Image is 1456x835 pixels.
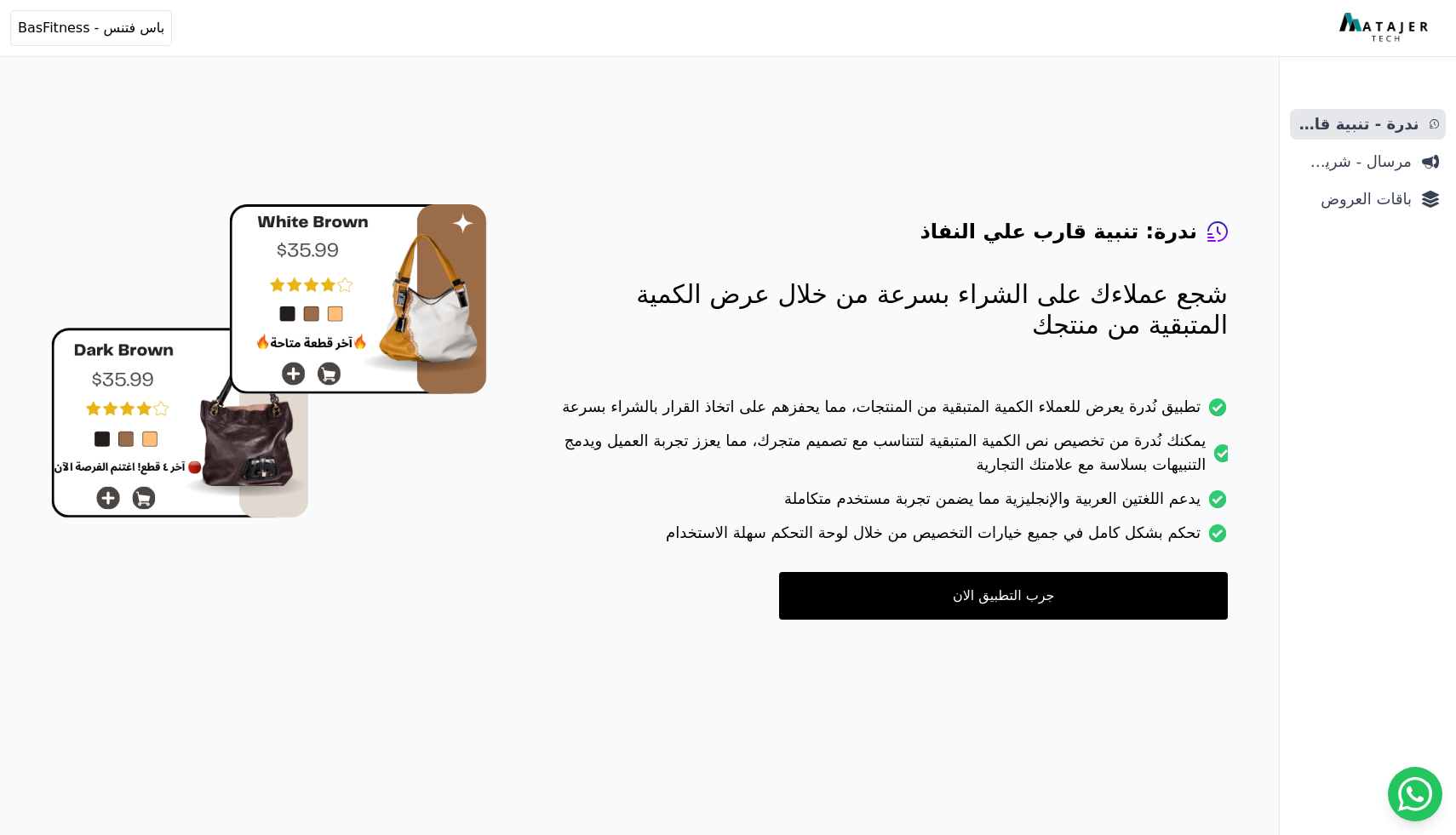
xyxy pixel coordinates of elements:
img: MatajerTech Logo [1339,13,1432,43]
p: شجع عملاءك على الشراء بسرعة من خلال عرض الكمية المتبقية من منتجك [555,279,1228,340]
span: باس فتنس - BasFitness [18,18,164,38]
li: يدعم اللغتين العربية والإنجليزية مما يضمن تجربة مستخدم متكاملة [555,487,1228,521]
li: تطبيق نُدرة يعرض للعملاء الكمية المتبقية من المنتجات، مما يحفزهم على اتخاذ القرار بالشراء بسرعة [555,395,1228,429]
span: باقات العروض [1297,187,1412,211]
span: مرسال - شريط دعاية [1297,150,1412,174]
a: جرب التطبيق الان [779,572,1228,620]
span: ندرة - تنبية قارب علي النفاذ [1297,112,1419,136]
img: hero [51,204,487,518]
li: يمكنك نُدرة من تخصيص نص الكمية المتبقية لتتناسب مع تصميم متجرك، مما يعزز تجربة العميل ويدمج التنب... [555,429,1228,487]
li: تحكم بشكل كامل في جميع خيارات التخصيص من خلال لوحة التحكم سهلة الاستخدام [555,521,1228,555]
button: باس فتنس - BasFitness [10,10,172,46]
h4: ندرة: تنبية قارب علي النفاذ [920,218,1197,245]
